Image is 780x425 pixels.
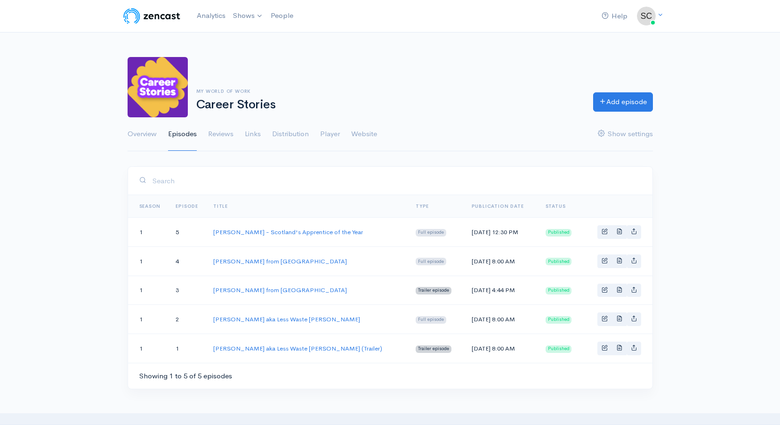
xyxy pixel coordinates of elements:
[196,98,582,112] h1: Career Stories
[213,228,363,236] a: [PERSON_NAME] - Scotland's Apprentice of the Year
[176,203,198,209] a: Episode
[213,203,228,209] a: Title
[416,258,446,265] span: Full episode
[598,6,631,26] a: Help
[546,229,572,237] span: Published
[464,305,538,334] td: [DATE] 8:00 AM
[464,246,538,276] td: [DATE] 8:00 AM
[139,203,161,209] a: Season
[208,117,233,151] a: Reviews
[351,117,377,151] a: Website
[267,6,297,26] a: People
[416,287,451,294] span: Trailer episode
[213,257,347,265] a: [PERSON_NAME] from [GEOGRAPHIC_DATA]
[416,203,429,209] a: Type
[128,218,169,247] td: 1
[213,286,347,294] a: [PERSON_NAME] from [GEOGRAPHIC_DATA]
[193,6,229,26] a: Analytics
[168,334,206,363] td: 1
[213,344,382,352] a: [PERSON_NAME] aka Less Waste [PERSON_NAME] (Trailer)
[464,334,538,363] td: [DATE] 8:00 AM
[122,7,182,25] img: ZenCast Logo
[546,258,572,265] span: Published
[128,305,169,334] td: 1
[546,287,572,294] span: Published
[597,225,641,239] div: Basic example
[168,117,197,151] a: Episodes
[272,117,309,151] a: Distribution
[546,203,566,209] span: Status
[245,117,261,151] a: Links
[546,316,572,324] span: Published
[416,345,451,353] span: Trailer episode
[168,246,206,276] td: 4
[593,92,653,112] a: Add episode
[128,334,169,363] td: 1
[597,312,641,326] div: Basic example
[464,218,538,247] td: [DATE] 12:30 PM
[416,316,446,324] span: Full episode
[229,6,267,26] a: Shows
[598,117,653,151] a: Show settings
[597,284,641,297] div: Basic example
[472,203,524,209] a: Publication date
[128,246,169,276] td: 1
[152,171,641,190] input: Search
[139,371,232,382] div: Showing 1 to 5 of 5 episodes
[196,89,582,94] h6: My World of Work
[168,218,206,247] td: 5
[416,229,446,237] span: Full episode
[213,315,360,323] a: [PERSON_NAME] aka Less Waste [PERSON_NAME]
[546,345,572,353] span: Published
[464,276,538,305] td: [DATE] 4:44 PM
[637,7,656,25] img: ...
[320,117,340,151] a: Player
[168,305,206,334] td: 2
[128,276,169,305] td: 1
[597,342,641,355] div: Basic example
[597,254,641,268] div: Basic example
[168,276,206,305] td: 3
[128,117,157,151] a: Overview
